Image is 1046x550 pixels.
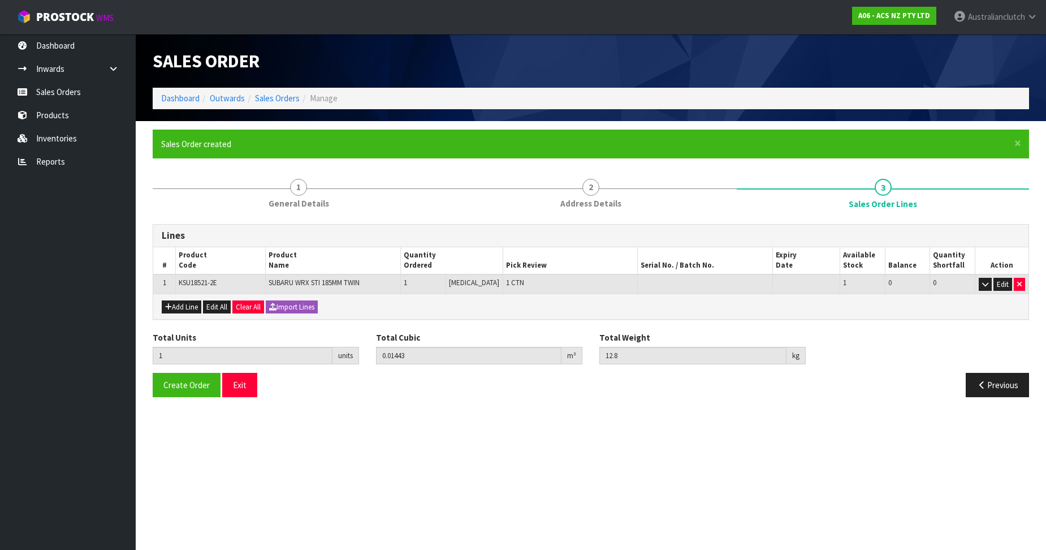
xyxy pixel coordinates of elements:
[975,247,1028,274] th: Action
[203,300,231,314] button: Edit All
[376,332,420,343] label: Total Cubic
[153,49,260,72] span: Sales Order
[885,247,930,274] th: Balance
[404,278,407,287] span: 1
[786,347,806,365] div: kg
[162,300,201,314] button: Add Line
[858,11,930,20] strong: A06 - ACS NZ PTY LTD
[153,332,196,343] label: Total Units
[290,179,307,196] span: 1
[153,247,176,274] th: #
[179,278,217,287] span: KSU18521-2E
[933,278,936,287] span: 0
[176,247,266,274] th: Product Code
[400,247,503,274] th: Quantity Ordered
[849,198,917,210] span: Sales Order Lines
[638,247,773,274] th: Serial No. / Batch No.
[503,247,638,274] th: Pick Review
[161,93,200,104] a: Dashboard
[96,12,114,23] small: WMS
[599,347,786,364] input: Total Weight
[163,380,210,390] span: Create Order
[449,278,499,287] span: [MEDICAL_DATA]
[232,300,264,314] button: Clear All
[266,300,318,314] button: Import Lines
[599,332,650,343] label: Total Weight
[840,247,885,274] th: Available Stock
[993,278,1012,291] button: Edit
[930,247,975,274] th: Quantity Shortfall
[210,93,245,104] a: Outwards
[162,230,1020,241] h3: Lines
[966,373,1029,397] button: Previous
[582,179,599,196] span: 2
[968,11,1025,22] span: Australianclutch
[772,247,840,274] th: Expiry Date
[266,247,401,274] th: Product Name
[163,278,166,287] span: 1
[153,216,1029,406] span: Sales Order Lines
[376,347,561,364] input: Total Cubic
[161,139,231,149] span: Sales Order created
[153,373,221,397] button: Create Order
[36,10,94,24] span: ProStock
[269,278,360,287] span: SUBARU WRX STI 185MM TWIN
[255,93,300,104] a: Sales Orders
[332,347,359,365] div: units
[17,10,31,24] img: cube-alt.png
[153,347,332,364] input: Total Units
[506,278,524,287] span: 1 CTN
[1014,135,1021,151] span: ×
[560,197,621,209] span: Address Details
[310,93,338,104] span: Manage
[561,347,582,365] div: m³
[875,179,892,196] span: 3
[222,373,257,397] button: Exit
[843,278,846,287] span: 1
[888,278,892,287] span: 0
[269,197,329,209] span: General Details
